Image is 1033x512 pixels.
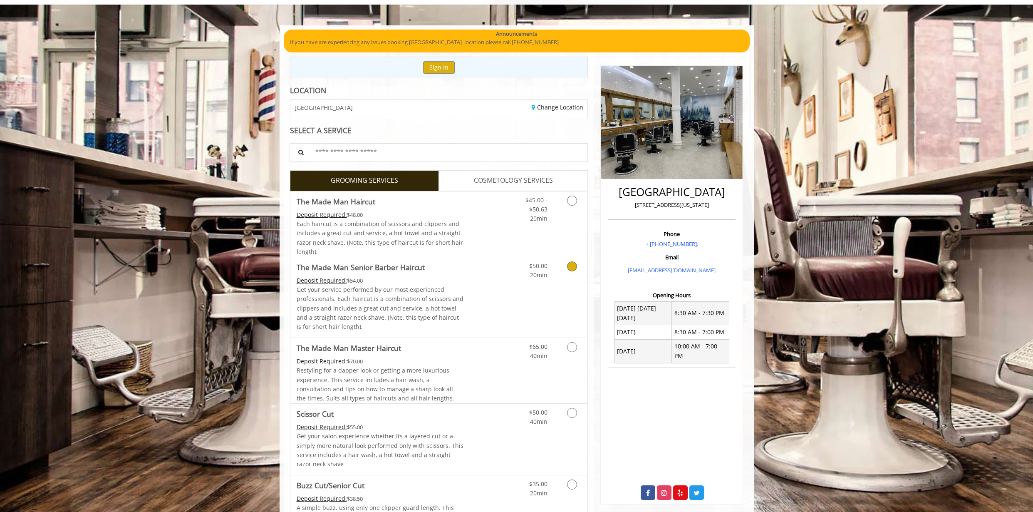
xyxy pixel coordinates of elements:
span: 20min [530,271,547,279]
span: $50.00 [529,262,547,270]
td: [DATE] [614,339,672,363]
button: Service Search [290,143,311,162]
p: [STREET_ADDRESS][US_STATE] [610,201,733,209]
td: 10:00 AM - 7:00 PM [672,339,729,363]
div: $38.50 [297,494,464,503]
a: [EMAIL_ADDRESS][DOMAIN_NAME] [628,266,716,274]
div: SELECT A SERVICE [290,127,588,134]
b: The Made Man Haircut [297,196,375,207]
b: Announcements [496,30,537,38]
td: 8:30 AM - 7:30 PM [672,301,729,325]
span: This service needs some Advance to be paid before we block your appointment [297,276,347,284]
span: 20min [530,214,547,222]
td: 8:30 AM - 7:00 PM [672,325,729,339]
span: 40min [530,418,547,425]
b: LOCATION [290,85,326,95]
div: $70.00 [297,357,464,366]
span: $65.00 [529,343,547,350]
span: $45.00 - $50.63 [525,196,547,213]
a: Change Location [532,103,583,111]
h2: [GEOGRAPHIC_DATA] [610,186,733,198]
span: 20min [530,489,547,497]
p: If you have are experiencing any issues booking [GEOGRAPHIC_DATA] location please call [PHONE_NUM... [290,38,743,47]
b: The Made Man Master Haircut [297,342,401,354]
p: Get your service performed by our most experienced professionals. Each haircut is a combination o... [297,285,464,332]
div: $55.00 [297,423,464,432]
b: Buzz Cut/Senior Cut [297,480,364,491]
h3: Phone [610,231,733,237]
span: $35.00 [529,480,547,488]
h3: Email [610,254,733,260]
td: [DATE] [614,325,672,339]
span: Each haircut is a combination of scissors and clippers and includes a great cut and service, a ho... [297,220,463,256]
button: Sign In [423,61,455,73]
div: $48.00 [297,210,464,219]
span: GROOMING SERVICES [331,175,398,186]
span: This service needs some Advance to be paid before we block your appointment [297,423,347,431]
span: [GEOGRAPHIC_DATA] [295,104,353,111]
span: This service needs some Advance to be paid before we block your appointment [297,211,347,219]
span: This service needs some Advance to be paid before we block your appointment [297,357,347,365]
span: This service needs some Advance to be paid before we block your appointment [297,495,347,502]
b: Scissor Cut [297,408,334,420]
span: $50.00 [529,408,547,416]
span: COSMETOLOGY SERVICES [474,175,553,186]
h3: Opening Hours [608,292,736,298]
td: [DATE] [DATE] [DATE] [614,301,672,325]
b: The Made Man Senior Barber Haircut [297,261,425,273]
span: Restyling for a dapper look or getting a more luxurious experience. This service includes a hair ... [297,366,454,402]
p: Get your salon experience whether its a layered cut or a simply more natural look performed only ... [297,432,464,469]
span: 40min [530,352,547,360]
div: $54.00 [297,276,464,285]
a: + [PHONE_NUMBER]. [646,240,698,248]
